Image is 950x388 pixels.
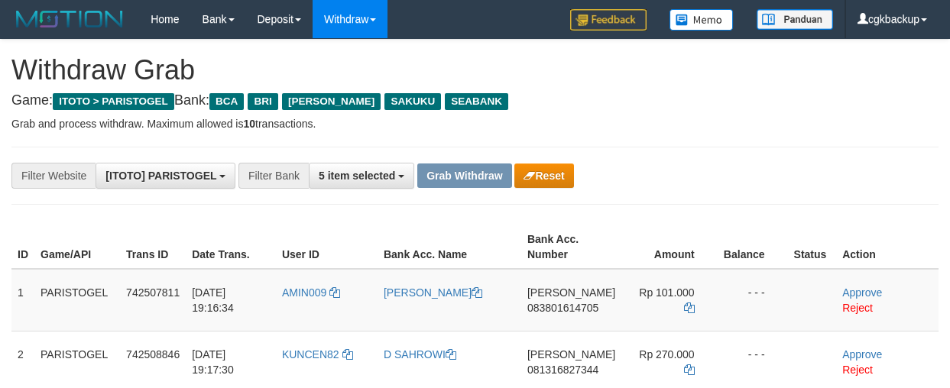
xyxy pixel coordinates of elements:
div: Filter Bank [238,163,309,189]
h1: Withdraw Grab [11,55,939,86]
span: Copy 083801614705 to clipboard [527,302,598,314]
a: Approve [842,348,882,361]
th: Balance [718,225,788,269]
span: KUNCEN82 [282,348,339,361]
span: [PERSON_NAME] [527,348,615,361]
img: MOTION_logo.png [11,8,128,31]
a: [PERSON_NAME] [384,286,482,299]
span: [ITOTO] PARISTOGEL [105,170,216,182]
img: Button%20Memo.svg [670,9,734,31]
div: Filter Website [11,163,96,189]
th: Amount [621,225,718,269]
th: Action [836,225,939,269]
img: Feedback.jpg [570,9,647,31]
span: [DATE] 19:16:34 [192,286,234,314]
button: Grab Withdraw [417,163,511,188]
td: - - - [718,269,788,331]
span: Rp 101.000 [639,286,694,299]
img: panduan.png [757,9,833,30]
th: User ID [276,225,378,269]
span: AMIN009 [282,286,326,299]
span: BRI [248,93,277,110]
th: Game/API [34,225,120,269]
span: 5 item selected [319,170,395,182]
span: Rp 270.000 [639,348,694,361]
button: Reset [514,163,573,188]
button: 5 item selected [309,163,414,189]
button: [ITOTO] PARISTOGEL [96,163,235,189]
span: SEABANK [445,93,508,110]
span: [PERSON_NAME] [527,286,615,299]
h4: Game: Bank: [11,93,939,108]
th: Bank Acc. Number [521,225,621,269]
span: 742507811 [126,286,180,299]
a: Copy 270000 to clipboard [684,364,695,376]
th: Trans ID [120,225,186,269]
th: Status [788,225,837,269]
a: AMIN009 [282,286,340,299]
span: SAKUKU [384,93,441,110]
span: [PERSON_NAME] [282,93,381,110]
span: ITOTO > PARISTOGEL [53,93,174,110]
a: D SAHROWI [384,348,456,361]
th: ID [11,225,34,269]
td: 1 [11,269,34,331]
strong: 10 [243,118,255,130]
a: Copy 101000 to clipboard [684,302,695,314]
td: PARISTOGEL [34,269,120,331]
span: 742508846 [126,348,180,361]
a: Approve [842,286,882,299]
th: Bank Acc. Name [378,225,521,269]
a: Reject [842,364,873,376]
a: Reject [842,302,873,314]
span: BCA [209,93,244,110]
p: Grab and process withdraw. Maximum allowed is transactions. [11,116,939,131]
span: [DATE] 19:17:30 [192,348,234,376]
a: KUNCEN82 [282,348,353,361]
span: Copy 081316827344 to clipboard [527,364,598,376]
th: Date Trans. [186,225,276,269]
